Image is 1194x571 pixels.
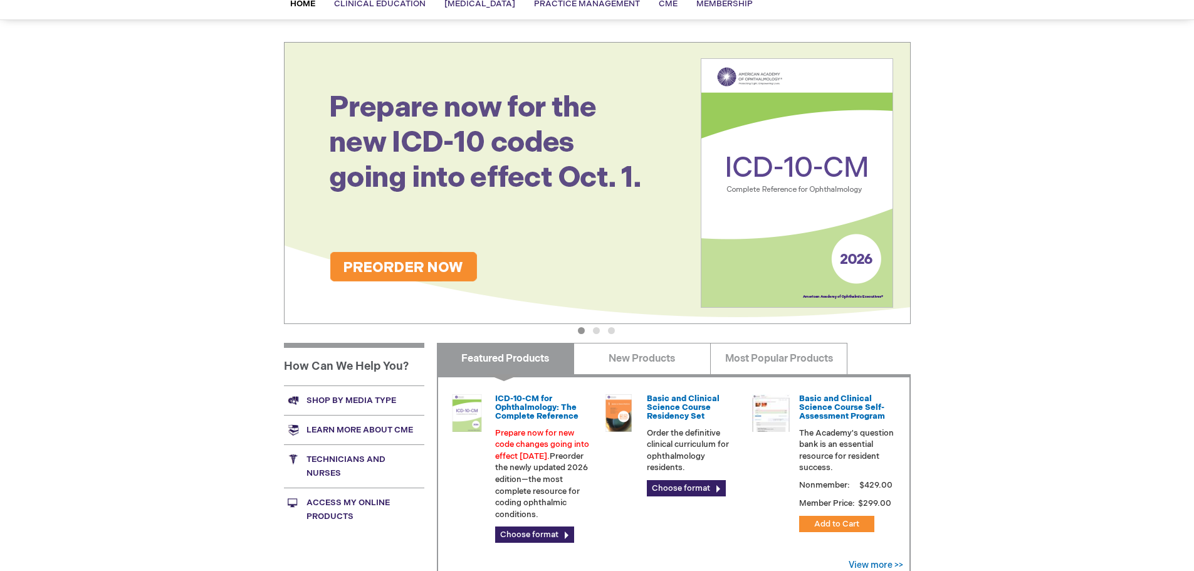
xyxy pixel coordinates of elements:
[448,394,486,432] img: 0120008u_42.png
[608,327,615,334] button: 3 of 3
[849,560,903,570] a: View more >>
[284,444,424,488] a: Technicians and nurses
[710,343,847,374] a: Most Popular Products
[495,427,590,521] p: Preorder the newly updated 2026 edition—the most complete resource for coding ophthalmic conditions.
[647,394,720,422] a: Basic and Clinical Science Course Residency Set
[799,516,874,532] button: Add to Cart
[437,343,574,374] a: Featured Products
[284,385,424,415] a: Shop by media type
[495,394,579,422] a: ICD-10-CM for Ophthalmology: The Complete Reference
[284,343,424,385] h1: How Can We Help You?
[578,327,585,334] button: 1 of 3
[495,526,574,543] a: Choose format
[752,394,790,432] img: bcscself_20.jpg
[284,488,424,531] a: Access My Online Products
[799,478,850,493] strong: Nonmember:
[799,427,894,474] p: The Academy's question bank is an essential resource for resident success.
[647,427,742,474] p: Order the definitive clinical curriculum for ophthalmology residents.
[647,480,726,496] a: Choose format
[495,428,589,461] font: Prepare now for new code changes going into effect [DATE].
[593,327,600,334] button: 2 of 3
[857,498,893,508] span: $299.00
[799,394,885,422] a: Basic and Clinical Science Course Self-Assessment Program
[814,519,859,529] span: Add to Cart
[600,394,637,432] img: 02850963u_47.png
[284,415,424,444] a: Learn more about CME
[857,480,894,490] span: $429.00
[573,343,711,374] a: New Products
[799,498,855,508] strong: Member Price:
